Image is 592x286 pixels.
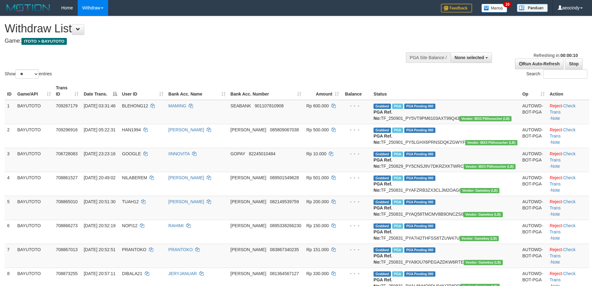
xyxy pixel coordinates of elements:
[547,124,589,148] td: · ·
[81,82,119,100] th: Date Trans.: activate to sort column descending
[56,223,78,228] span: 708866273
[15,82,53,100] th: Game/API: activate to sort column ascending
[5,69,52,79] label: Show entries
[406,52,451,63] div: PGA Site Balance /
[344,223,369,229] div: - - -
[547,220,589,244] td: · ·
[547,244,589,268] td: · ·
[404,223,435,229] span: PGA Pending
[404,271,435,277] span: PGA Pending
[550,127,576,138] a: Check Trans
[550,103,576,115] a: Check Trans
[168,247,193,252] a: PRANTOKO
[15,220,53,244] td: BAYUTOTO
[551,116,560,121] a: Note
[551,212,560,217] a: Note
[168,127,204,132] a: [PERSON_NAME]
[481,4,507,12] img: Button%20Memo.svg
[374,176,391,181] span: Grabbed
[306,151,327,156] span: Rp 10.000
[392,247,403,253] span: Marked by aeojona
[517,4,548,12] img: panduan.png
[392,104,403,109] span: Marked by aeocindy
[534,53,578,58] span: Refreshing in:
[168,199,204,204] a: [PERSON_NAME]
[520,100,547,124] td: AUTOWD-BOT-PGA
[460,188,499,193] span: Vendor URL: https://dashboard.q2checkout.com/secure
[344,127,369,133] div: - - -
[404,247,435,253] span: PGA Pending
[122,175,147,180] span: NILABEREM
[5,220,15,244] td: 6
[374,157,392,169] b: PGA Ref. No:
[270,271,299,276] span: Copy 081364567127 to clipboard
[228,82,304,100] th: Bank Acc. Number: activate to sort column ascending
[404,128,435,133] span: PGA Pending
[122,103,148,108] span: BLEHONG12
[56,175,78,180] span: 708861527
[84,103,115,108] span: [DATE] 03:31:46
[270,247,299,252] span: Copy 083867340235 to clipboard
[306,175,329,180] span: Rp 501.000
[16,69,39,79] select: Showentries
[520,244,547,268] td: AUTOWD-BOT-PGA
[550,127,562,132] a: Reject
[551,260,560,265] a: Note
[231,103,251,108] span: SEABANK
[15,148,53,172] td: BAYUTOTO
[550,271,576,282] a: Check Trans
[270,127,299,132] span: Copy 085809067038 to clipboard
[371,148,520,172] td: TF_250829_PY5CNSJ9V7DKRZXKTWRC
[15,196,53,220] td: BAYUTOTO
[371,220,520,244] td: TF_250831_PYA7I42THFSS6TZUW47U
[464,260,503,265] span: Vendor URL: https://dashboard.q2checkout.com/secure
[547,196,589,220] td: · ·
[84,247,115,252] span: [DATE] 20:52:51
[306,247,329,252] span: Rp 151.000
[550,247,562,252] a: Reject
[550,175,576,186] a: Check Trans
[270,199,299,204] span: Copy 082149539759 to clipboard
[374,152,391,157] span: Grabbed
[344,246,369,253] div: - - -
[15,172,53,196] td: BAYUTOTO
[122,247,146,252] span: PRANTOKO
[56,199,78,204] span: 708865010
[5,172,15,196] td: 4
[550,103,562,108] a: Reject
[374,229,392,241] b: PGA Ref. No:
[21,38,67,45] span: ITOTO > BAYUTOTO
[404,152,435,157] span: PGA Pending
[404,104,435,109] span: PGA Pending
[304,82,342,100] th: Amount: activate to sort column ascending
[374,223,391,229] span: Grabbed
[231,271,266,276] span: [PERSON_NAME]
[5,3,52,12] img: MOTION_logo.png
[15,100,53,124] td: BAYUTOTO
[465,140,517,145] span: Vendor URL: https://dashboard.q2checkout.com/secure
[451,52,492,63] button: None selected
[5,148,15,172] td: 3
[551,164,560,169] a: Note
[168,103,186,108] a: MAMING
[374,110,392,121] b: PGA Ref. No:
[520,196,547,220] td: AUTOWD-BOT-PGA
[551,140,560,145] a: Note
[166,82,228,100] th: Bank Acc. Name: activate to sort column ascending
[374,271,391,277] span: Grabbed
[460,236,499,241] span: Vendor URL: https://dashboard.q2checkout.com/secure
[84,223,115,228] span: [DATE] 20:52:19
[231,223,266,228] span: [PERSON_NAME]
[371,124,520,148] td: TF_250901_PY5LGHX6PRNSDQKZGWYF
[547,148,589,172] td: · ·
[374,128,391,133] span: Grabbed
[342,82,371,100] th: Balance
[5,124,15,148] td: 2
[392,152,403,157] span: Marked by aeojona
[168,223,184,228] a: RAHIMI
[344,151,369,157] div: - - -
[84,271,115,276] span: [DATE] 20:57:11
[122,271,142,276] span: DIBALA21
[550,175,562,180] a: Reject
[249,151,276,156] span: Copy 82245010484 to clipboard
